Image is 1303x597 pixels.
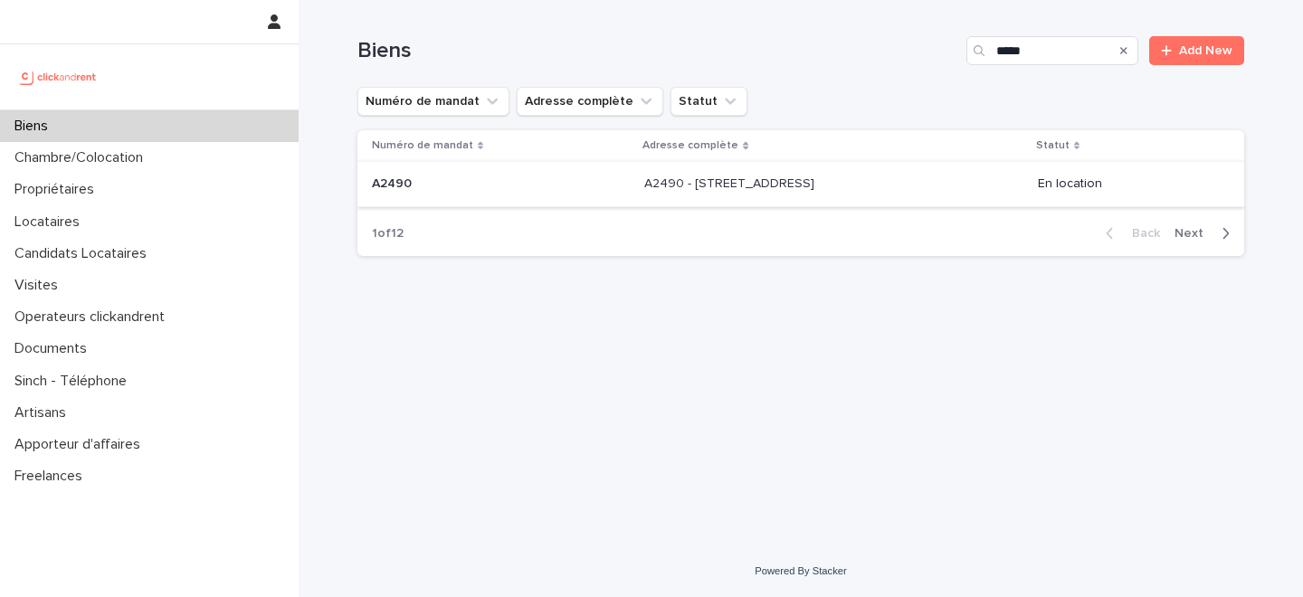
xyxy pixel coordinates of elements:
p: 1 of 12 [357,212,418,256]
p: Chambre/Colocation [7,149,157,166]
p: Propriétaires [7,181,109,198]
button: Numéro de mandat [357,87,509,116]
p: Adresse complète [642,136,738,156]
p: En location [1038,176,1215,192]
span: Back [1121,227,1160,240]
p: Apporteur d'affaires [7,436,155,453]
p: Sinch - Téléphone [7,373,141,390]
p: Statut [1036,136,1070,156]
button: Back [1091,225,1167,242]
p: Candidats Locataires [7,245,161,262]
a: Add New [1149,36,1244,65]
a: Powered By Stacker [755,565,846,576]
p: Documents [7,340,101,357]
p: Numéro de mandat [372,136,473,156]
p: A2490 - [STREET_ADDRESS] [644,173,818,192]
p: Operateurs clickandrent [7,308,179,326]
button: Statut [671,87,747,116]
p: Locataires [7,213,94,231]
p: Biens [7,118,62,135]
h1: Biens [357,38,959,64]
span: Next [1175,227,1214,240]
input: Search [966,36,1138,65]
button: Next [1167,225,1244,242]
p: Visites [7,277,72,294]
img: UCB0brd3T0yccxBKYDjQ [14,59,102,95]
button: Adresse complète [517,87,663,116]
p: A2490 [372,173,415,192]
p: Artisans [7,404,81,422]
p: Freelances [7,468,97,485]
tr: A2490A2490 A2490 - [STREET_ADDRESS]A2490 - [STREET_ADDRESS] En location [357,162,1244,207]
span: Add New [1179,44,1232,57]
